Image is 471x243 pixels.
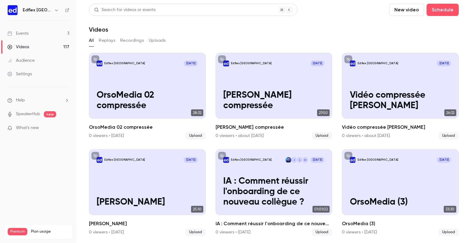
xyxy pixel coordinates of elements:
p: Edflex [GEOGRAPHIC_DATA] [104,158,145,162]
div: Settings [7,71,32,77]
li: Vidéo Carole [89,149,206,236]
li: Vidéo compressée Linda Ganassali [342,53,459,139]
h1: Videos [89,26,108,33]
img: OrsoMedia (3) [350,157,356,163]
img: Vidéo Carole [97,157,102,163]
p: Edflex [GEOGRAPHIC_DATA] [231,61,271,65]
button: Schedule [427,4,459,16]
p: Edflex [GEOGRAPHIC_DATA] [231,158,271,162]
span: 33:30 [444,206,456,213]
li: help-dropdown-opener [7,97,69,104]
span: 26:32 [444,109,456,116]
a: Vidéo compressée Linda GanassaliEdflex [GEOGRAPHIC_DATA][DATE]Vidéo compressée [PERSON_NAME]26:32... [342,53,459,139]
li: OrsoMedia 02 compressée [89,53,206,139]
p: [PERSON_NAME] [97,197,198,207]
span: [DATE] [310,61,324,66]
span: 25:10 [191,206,203,213]
div: L [297,157,303,163]
div: 0 viewers • [DATE] [216,229,251,235]
p: Edflex [GEOGRAPHIC_DATA] [104,61,145,65]
span: [DATE] [437,61,451,66]
a: Elena Nallet compresséeEdflex [GEOGRAPHIC_DATA][DATE][PERSON_NAME] compressée27:50[PERSON_NAME] c... [216,53,332,139]
img: Elena Nallet compressée [223,61,229,66]
a: Vidéo CaroleEdflex [GEOGRAPHIC_DATA][DATE][PERSON_NAME]25:10[PERSON_NAME]0 viewers • [DATE]Upload [89,149,206,236]
button: Recordings [120,36,144,45]
li: OrsoMedia (3) [342,149,459,236]
div: 0 viewers • [DATE] [342,229,377,235]
button: Uploads [149,36,166,45]
h2: OrsoMedia 02 compressée [89,123,206,131]
h2: Vidéo compressée [PERSON_NAME] [342,123,459,131]
button: New video [389,4,424,16]
a: SpeakerHub [16,111,40,117]
a: OrsoMedia 02 compresséeEdflex [GEOGRAPHIC_DATA][DATE]OrsoMedia 02 compressée28:32OrsoMedia 02 c... [89,53,206,139]
div: 0 viewers • [DATE] [89,229,124,235]
img: Victor Lutreau [285,157,291,163]
img: Edflex France [8,5,17,15]
h2: IA : Comment réussir l'onboarding de ce nouveau collègue ? [216,220,332,227]
button: unpublished [218,55,226,63]
button: All [89,36,94,45]
iframe: Noticeable Trigger [62,125,69,131]
div: Search for videos or events [94,7,155,13]
div: D [302,157,308,163]
p: [PERSON_NAME] compressée [223,90,324,111]
div: J [291,157,297,163]
span: Upload [312,229,332,236]
img: Vidéo compressée Linda Ganassali [350,61,356,66]
h6: Edflex [GEOGRAPHIC_DATA] [23,7,52,13]
a: IA : Comment réussir l'onboarding de ce nouveau collègue ?Edflex [GEOGRAPHIC_DATA]DLJVictor Lutre... [216,149,332,236]
button: Replays [99,36,115,45]
p: Vidéo compressée [PERSON_NAME] [350,90,451,111]
a: OrsoMedia (3)Edflex [GEOGRAPHIC_DATA][DATE]OrsoMedia (3)33:30OrsoMedia (3)0 viewers • [DATE]Upload [342,149,459,236]
p: Edflex [GEOGRAPHIC_DATA] [358,158,398,162]
button: unpublished [344,152,352,160]
button: unpublished [218,152,226,160]
button: unpublished [344,55,352,63]
button: unpublished [91,55,99,63]
section: Videos [89,4,459,239]
h2: [PERSON_NAME] [89,220,206,227]
img: OrsoMedia 02 compressée [97,61,102,66]
span: Upload [312,132,332,139]
li: IA : Comment réussir l'onboarding de ce nouveau collègue ? [216,149,332,236]
p: OrsoMedia 02 compressée [97,90,198,111]
span: 28:32 [191,109,203,116]
h2: OrsoMedia (3) [342,220,459,227]
span: Upload [186,132,206,139]
span: What's new [16,125,39,131]
span: 01:01:02 [312,206,330,213]
p: Edflex [GEOGRAPHIC_DATA] [358,61,398,65]
span: Premium [8,228,27,235]
span: [DATE] [310,157,324,163]
span: Upload [438,132,459,139]
div: 0 viewers • [DATE] [89,133,124,139]
div: Audience [7,57,35,64]
img: IA : Comment réussir l'onboarding de ce nouveau collègue ? [223,157,229,163]
li: Elena Nallet compressée [216,53,332,139]
div: Videos [7,44,29,50]
span: Help [16,97,25,104]
span: [DATE] [184,157,198,163]
span: Upload [186,229,206,236]
span: 27:50 [317,109,330,116]
span: Plan usage [31,229,69,234]
span: Upload [438,229,459,236]
div: 0 viewers • about [DATE] [342,133,390,139]
button: unpublished [91,152,99,160]
h2: [PERSON_NAME] compressée [216,123,332,131]
p: OrsoMedia (3) [350,197,451,207]
div: 0 viewers • about [DATE] [216,133,264,139]
span: new [44,111,56,117]
div: Events [7,30,29,37]
span: [DATE] [437,157,451,163]
p: IA : Comment réussir l'onboarding de ce nouveau collègue ? [223,176,324,207]
span: [DATE] [184,61,198,66]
